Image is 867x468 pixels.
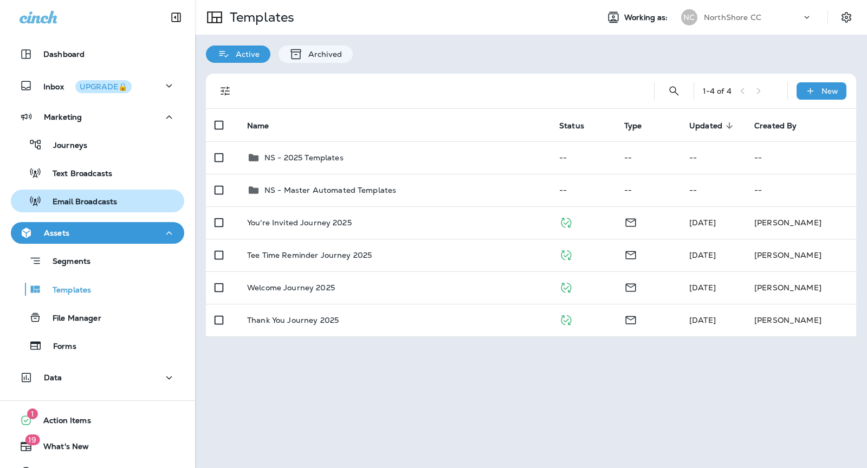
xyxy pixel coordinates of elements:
[754,121,797,131] span: Created By
[11,367,184,388] button: Data
[230,50,260,58] p: Active
[681,9,697,25] div: NC
[11,161,184,184] button: Text Broadcasts
[42,169,112,179] p: Text Broadcasts
[43,50,85,58] p: Dashboard
[11,278,184,301] button: Templates
[43,80,132,92] p: Inbox
[247,121,283,131] span: Name
[689,283,716,292] span: Brooks Mires
[681,174,746,206] td: --
[746,174,856,206] td: --
[42,141,87,151] p: Journeys
[689,121,736,131] span: Updated
[42,257,90,268] p: Segments
[551,141,616,174] td: --
[11,334,184,357] button: Forms
[11,306,184,329] button: File Manager
[11,190,184,212] button: Email Broadcasts
[264,153,344,162] p: NS - 2025 Templates
[44,229,69,237] p: Assets
[689,218,716,227] span: Brooks Mires
[559,121,598,131] span: Status
[42,197,117,207] p: Email Broadcasts
[551,174,616,206] td: --
[704,13,761,22] p: NorthShore CC
[559,282,573,291] span: Published
[27,408,38,419] span: 1
[559,217,573,226] span: Published
[11,106,184,128] button: Marketing
[247,121,269,131] span: Name
[247,283,335,292] p: Welcome Journey 2025
[11,133,184,156] button: Journeys
[215,80,236,102] button: Filters
[559,314,573,324] span: Published
[11,409,184,431] button: 1Action Items
[624,13,670,22] span: Working as:
[42,342,76,352] p: Forms
[247,218,352,227] p: You're Invited Journey 2025
[616,141,681,174] td: --
[11,75,184,96] button: InboxUPGRADE🔒
[689,315,716,325] span: Brooks Mires
[42,285,91,296] p: Templates
[161,6,191,28] button: Collapse Sidebar
[624,282,637,291] span: Email
[624,121,656,131] span: Type
[746,239,856,271] td: [PERSON_NAME]
[559,121,584,131] span: Status
[681,141,746,174] td: --
[247,251,372,259] p: Tee Time Reminder Journey 2025
[42,314,101,324] p: File Manager
[663,80,685,102] button: Search Templates
[837,8,856,27] button: Settings
[264,186,396,194] p: NS - Master Automated Templates
[624,121,642,131] span: Type
[11,222,184,244] button: Assets
[689,250,716,260] span: Brooks Mires
[746,304,856,336] td: [PERSON_NAME]
[559,249,573,259] span: Published
[703,87,732,95] div: 1 - 4 of 4
[80,83,127,90] div: UPGRADE🔒
[33,416,91,429] span: Action Items
[225,9,294,25] p: Templates
[44,373,62,382] p: Data
[821,87,838,95] p: New
[746,206,856,239] td: [PERSON_NAME]
[624,217,637,226] span: Email
[754,121,811,131] span: Created By
[11,43,184,65] button: Dashboard
[33,442,89,455] span: What's New
[247,316,339,324] p: Thank You Journey 2025
[746,141,856,174] td: --
[303,50,342,58] p: Archived
[11,249,184,272] button: Segments
[746,271,856,304] td: [PERSON_NAME]
[25,434,40,445] span: 19
[11,435,184,457] button: 19What's New
[624,249,637,259] span: Email
[616,174,681,206] td: --
[44,113,82,121] p: Marketing
[75,80,132,93] button: UPGRADE🔒
[689,121,722,131] span: Updated
[624,314,637,324] span: Email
